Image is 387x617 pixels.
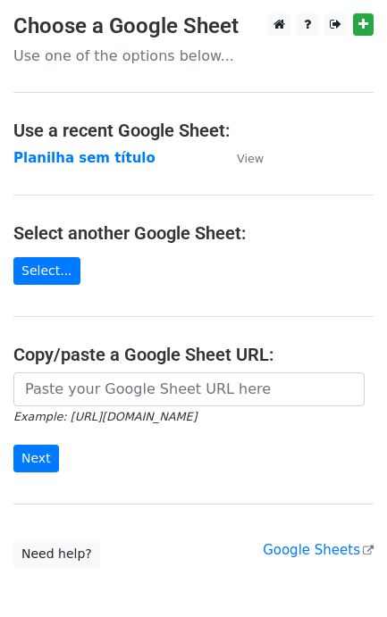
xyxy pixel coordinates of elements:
[13,13,374,39] h3: Choose a Google Sheet
[219,150,264,166] a: View
[13,46,374,65] p: Use one of the options below...
[13,120,374,141] h4: Use a recent Google Sheet:
[237,152,264,165] small: View
[13,372,365,406] input: Paste your Google Sheet URL here
[13,222,374,244] h4: Select another Google Sheet:
[13,445,59,472] input: Next
[13,410,197,423] small: Example: [URL][DOMAIN_NAME]
[13,150,156,166] a: Planilha sem título
[13,257,80,285] a: Select...
[13,344,374,365] h4: Copy/paste a Google Sheet URL:
[13,540,100,568] a: Need help?
[263,542,374,558] a: Google Sheets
